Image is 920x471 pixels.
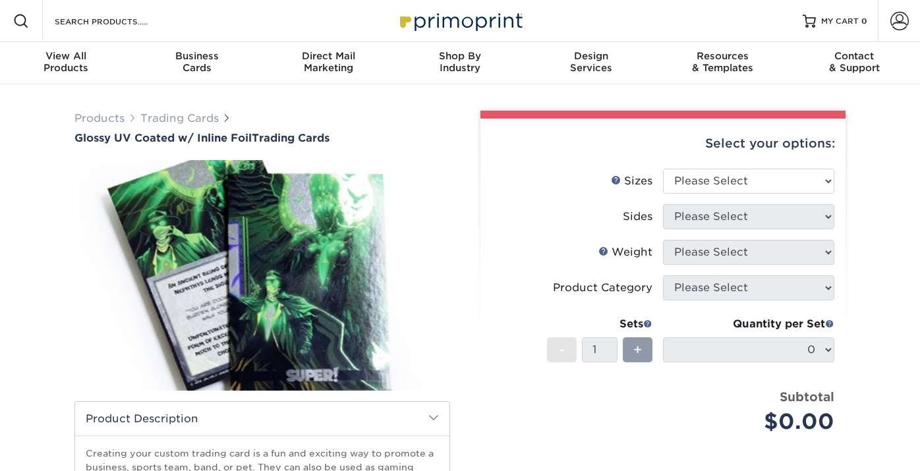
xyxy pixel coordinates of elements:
[780,389,834,404] strong: Subtotal
[74,132,450,144] a: Glossy UV Coated w/ Inline FoilTrading Cards
[657,50,788,74] div: & Templates
[74,146,450,405] img: Glossy UV Coated w/ Inline Foil 01
[657,50,788,62] span: Resources
[263,42,394,84] a: Direct MailMarketing
[75,402,449,435] h2: Product Description
[53,13,182,29] input: SEARCH PRODUCTS.....
[526,50,657,62] span: Design
[74,132,450,144] h1: Trading Cards
[394,42,525,84] a: Shop ByIndustry
[611,173,652,189] div: Sizes
[559,340,565,360] span: -
[526,50,657,74] div: Services
[394,7,526,35] img: Primoprint
[657,42,788,84] a: Resources& Templates
[263,50,394,74] div: Marketing
[623,209,652,225] div: Sides
[553,280,652,296] div: Product Category
[131,50,262,62] span: Business
[673,406,834,437] div: $0.00
[547,316,652,332] div: Sets
[598,244,652,260] div: Weight
[131,50,262,74] div: Cards
[140,112,219,125] a: Trading Cards
[131,42,262,84] a: BusinessCards
[663,316,834,332] div: Quantity per Set
[263,50,394,62] span: Direct Mail
[789,50,920,62] span: Contact
[491,119,835,169] div: Select your options:
[821,16,859,27] span: MY CART
[633,340,642,360] span: +
[394,50,525,74] div: Industry
[394,50,525,62] span: Shop By
[789,50,920,74] div: & Support
[789,42,920,84] a: Contact& Support
[526,42,657,84] a: DesignServices
[74,112,125,125] a: Products
[861,16,867,26] span: 0
[74,132,252,144] span: Glossy UV Coated w/ Inline Foil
